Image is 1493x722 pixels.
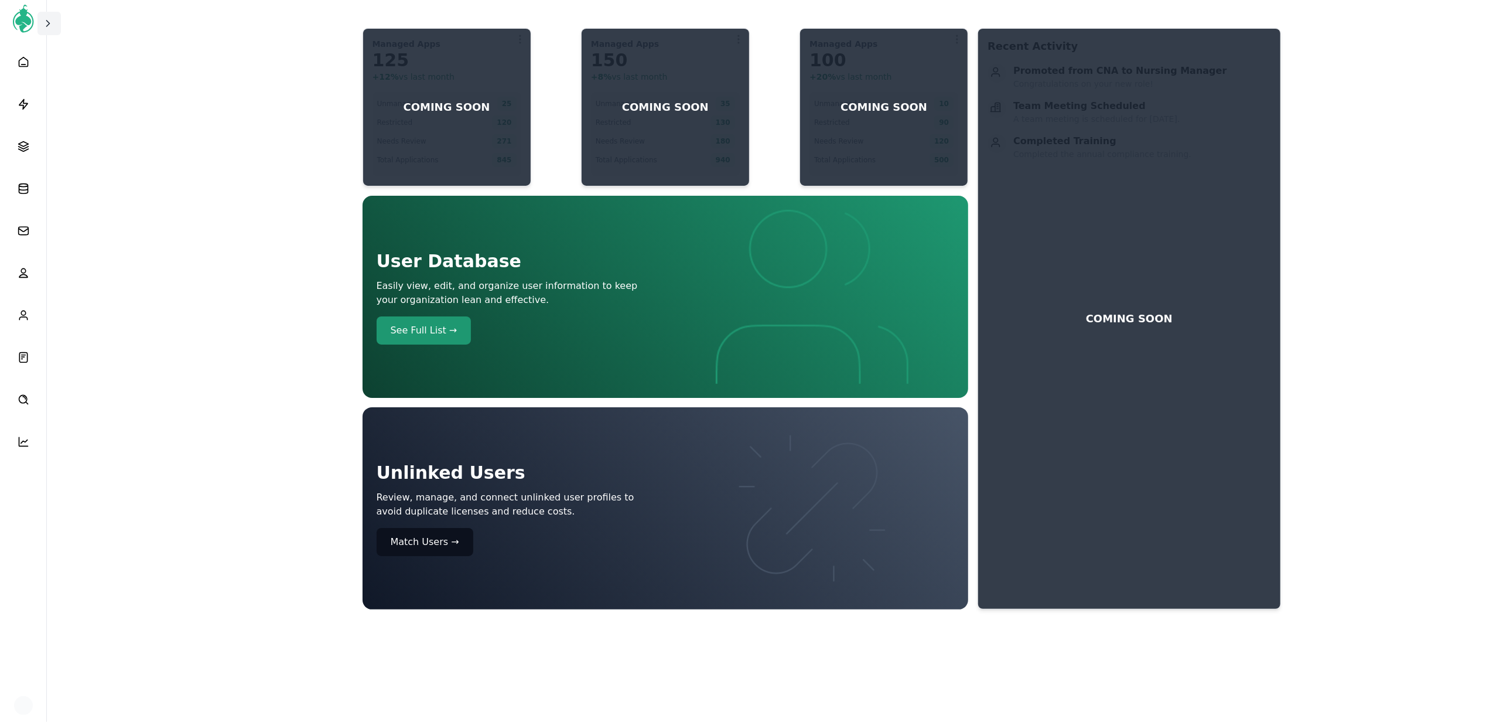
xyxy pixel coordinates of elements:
[377,248,661,274] h1: User Database
[404,99,490,115] p: COMING SOON
[841,99,927,115] p: COMING SOON
[1086,311,1173,327] p: COMING SOON
[670,210,954,384] img: Dashboard Users
[377,491,661,519] p: Review, manage, and connect unlinked user profiles to avoid duplicate licenses and reduce costs.
[377,528,661,556] a: Match Users →
[622,99,709,115] p: COMING SOON
[377,460,661,486] h1: Unlinked Users
[670,421,954,595] img: Dashboard Users
[377,316,661,345] a: See Full List →
[9,5,37,33] img: AccessGenie Logo
[377,528,473,556] button: Match Users →
[377,316,472,345] button: See Full List →
[377,279,661,307] p: Easily view, edit, and organize user information to keep your organization lean and effective.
